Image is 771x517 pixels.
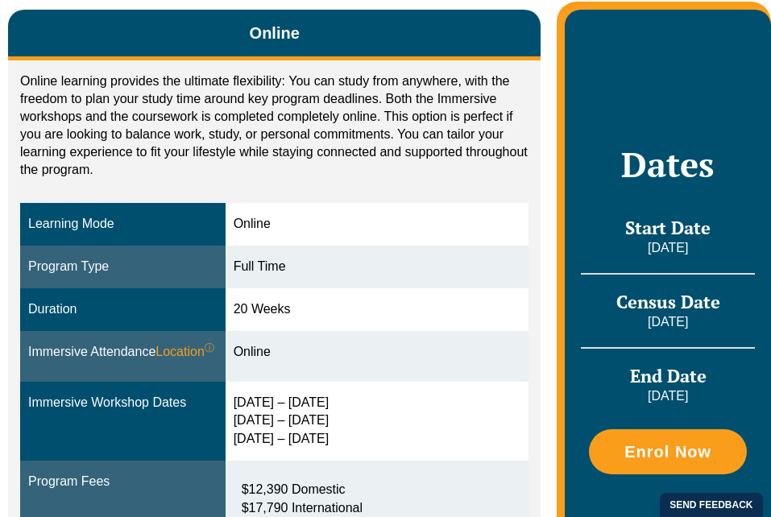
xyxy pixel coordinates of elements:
[242,501,363,515] span: $17,790 International
[234,258,521,276] div: Full Time
[581,144,755,184] h2: Dates
[630,364,707,387] span: End Date
[28,258,218,276] div: Program Type
[28,394,218,412] div: Immersive Workshop Dates
[205,342,214,354] sup: ⓘ
[28,300,218,319] div: Duration
[581,387,755,405] p: [DATE]
[28,343,218,362] div: Immersive Attendance
[589,429,747,474] a: Enrol Now
[28,473,218,491] div: Program Fees
[20,72,529,179] p: Online learning provides the ultimate flexibility: You can study from anywhere, with the freedom ...
[624,444,711,460] span: Enrol Now
[234,394,521,449] div: [DATE] – [DATE] [DATE] – [DATE] [DATE] – [DATE]
[581,313,755,331] p: [DATE]
[28,215,218,234] div: Learning Mode
[581,239,755,257] p: [DATE]
[616,290,720,313] span: Census Date
[234,215,521,234] div: Online
[155,343,214,362] span: Location
[625,216,711,239] span: Start Date
[234,343,521,362] div: Online
[242,482,346,496] span: $12,390 Domestic
[234,300,521,319] div: 20 Weeks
